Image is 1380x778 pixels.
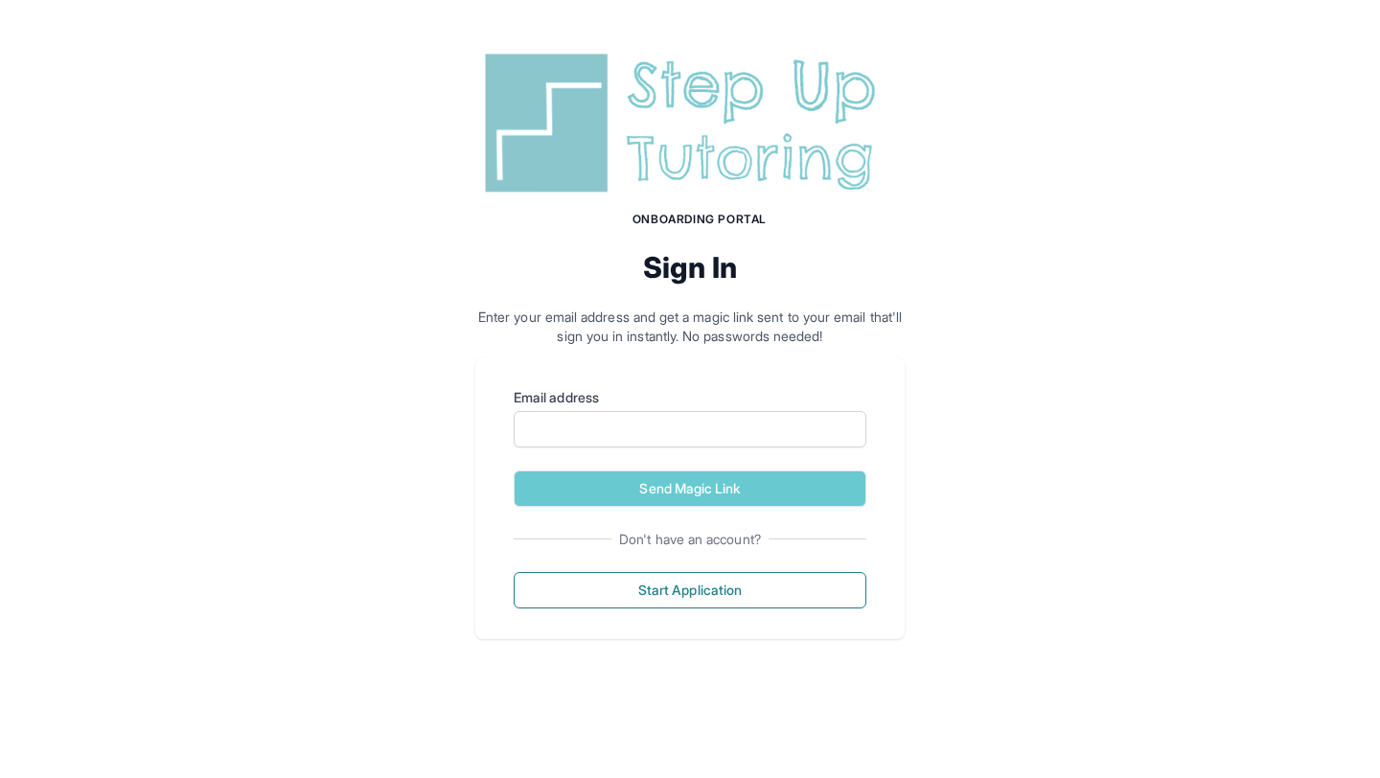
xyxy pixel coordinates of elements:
[475,308,905,346] p: Enter your email address and get a magic link sent to your email that'll sign you in instantly. N...
[514,388,866,407] label: Email address
[494,212,905,227] h1: Onboarding Portal
[475,250,905,285] h2: Sign In
[611,530,769,549] span: Don't have an account?
[475,46,905,200] img: Step Up Tutoring horizontal logo
[514,572,866,608] button: Start Application
[514,470,866,507] button: Send Magic Link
